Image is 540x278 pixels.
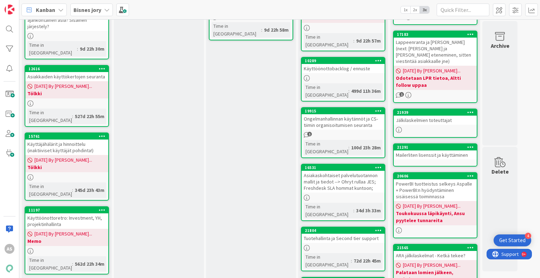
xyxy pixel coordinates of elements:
[397,174,477,179] div: 20606
[27,90,106,97] b: Tölkki
[25,206,109,274] a: 11197Käyttöönottoretro: Investment, YH, projektinhallinta[DATE] By [PERSON_NAME]...MemoTime in [G...
[397,245,477,250] div: 21565
[302,114,385,130] div: Ongelmanhallinnan käytännöt ja CS-tiimin organisoitumisen seuranta
[305,228,385,233] div: 21804
[34,156,92,164] span: [DATE] By [PERSON_NAME]...
[25,66,108,72] div: 12616
[304,33,353,49] div: Time in [GEOGRAPHIC_DATA]
[25,207,108,229] div: 11197Käyttöönottoretro: Investment, YH, projektinhallinta
[401,6,410,13] span: 1x
[351,257,352,265] span: :
[261,26,262,34] span: :
[494,234,531,246] div: Open Get Started checklist, remaining modules: 4
[525,233,531,239] div: 4
[396,75,475,89] b: Odotetaan LPR tietoa, Altti follow uppaa
[36,6,55,14] span: Kanban
[25,213,108,229] div: Käyttöönottoretro: Investment, YH, projektinhallinta
[27,164,106,171] b: Tölkki
[27,182,72,198] div: Time in [GEOGRAPHIC_DATA]
[491,41,509,50] div: Archive
[393,109,477,138] a: 21939Jälkilaskelmien toteuttajat
[72,112,73,120] span: :
[302,164,385,171] div: 16531
[302,227,385,234] div: 21804
[302,171,385,193] div: Asiakaskohtaiset palvelutuotannon mallit ja tiedot --> Ohryt rullaa JES; Freshdesk SLA hommat kun...
[73,186,106,194] div: 345d 23h 43m
[73,6,101,13] b: Bisnes jory
[393,172,477,238] a: 20606PowerBI tuotteistus selkeys Aspalle + PowerBI:n hyödyntäminen sisäisessä toiminnassa[DATE] B...
[393,143,477,167] a: 21291Mailerliten lisenssit ja käyttäminen
[72,186,73,194] span: :
[394,245,477,251] div: 21565
[394,31,477,66] div: 17183Lappeenranta ja [PERSON_NAME] (next: [PERSON_NAME] ja [PERSON_NAME] eteneminen, sitten viest...
[397,145,477,150] div: 21291
[25,207,108,213] div: 11197
[302,164,385,193] div: 16531Asiakaskohtaiset palvelutuotannon mallit ja tiedot --> Ohryt rullaa JES; Freshdesk SLA homma...
[394,251,477,260] div: ARA jälkilaskelmat - Ketkä tekee?
[5,5,14,14] img: Visit kanbanzone.com
[73,260,106,268] div: 562d 22h 34m
[437,4,489,16] input: Quick Filter...
[5,264,14,273] img: avatar
[394,179,477,201] div: PowerBI tuotteistus selkeys Aspalle + PowerBI:n hyödyntäminen sisäisessä toiminnassa
[36,3,39,8] div: 9+
[262,26,290,34] div: 9d 22h 58m
[25,133,108,140] div: 15761
[301,164,385,221] a: 16531Asiakaskohtaiset palvelutuotannon mallit ja tiedot --> Ohryt rullaa JES; Freshdesk SLA homma...
[27,109,72,124] div: Time in [GEOGRAPHIC_DATA]
[348,87,349,95] span: :
[301,57,385,102] a: 10289Käyttöönottobacklog / ennusteTime in [GEOGRAPHIC_DATA]:499d 11h 36m
[349,87,382,95] div: 499d 11h 36m
[410,6,420,13] span: 2x
[393,31,477,103] a: 17183Lappeenranta ja [PERSON_NAME] (next: [PERSON_NAME] ja [PERSON_NAME] eteneminen, sitten viest...
[27,256,72,272] div: Time in [GEOGRAPHIC_DATA]
[304,203,353,218] div: Time in [GEOGRAPHIC_DATA]
[394,144,477,160] div: 21291Mailerliten lisenssit ja käyttäminen
[28,208,108,213] div: 11197
[354,37,382,45] div: 9d 22h 57m
[305,109,385,114] div: 19915
[28,134,108,139] div: 15761
[305,165,385,170] div: 16531
[25,140,108,155] div: Käyttäjähälärit ja hinnoittelu (inaktiiviset käyttäjät pohdinta!)
[212,22,261,38] div: Time in [GEOGRAPHIC_DATA]
[27,41,77,57] div: Time in [GEOGRAPHIC_DATA]
[394,150,477,160] div: Mailerliten lisenssit ja käyttäminen
[302,58,385,64] div: 10289
[394,173,477,179] div: 20606
[301,227,385,271] a: 21804Tuotehallinta ja Second tier supportTime in [GEOGRAPHIC_DATA]:72d 22h 45m
[34,83,92,90] span: [DATE] By [PERSON_NAME]...
[499,237,526,244] div: Get Started
[307,132,312,136] span: 1
[28,66,108,71] div: 12616
[25,72,108,81] div: Asiakkaiden käyttökertojen seuranta
[353,37,354,45] span: :
[348,144,349,151] span: :
[15,1,32,9] span: Support
[304,253,351,269] div: Time in [GEOGRAPHIC_DATA]
[491,167,509,176] div: Delete
[403,67,461,75] span: [DATE] By [PERSON_NAME]...
[349,144,382,151] div: 100d 23h 28m
[394,245,477,260] div: 21565ARA jälkilaskelmat - Ketkä tekee?
[394,173,477,201] div: 20606PowerBI tuotteistus selkeys Aspalle + PowerBI:n hyödyntäminen sisäisessä toiminnassa
[78,45,106,53] div: 9d 22h 30m
[397,110,477,115] div: 21939
[72,260,73,268] span: :
[304,83,348,99] div: Time in [GEOGRAPHIC_DATA]
[394,31,477,38] div: 17183
[73,112,106,120] div: 527d 22h 55m
[397,32,477,37] div: 17183
[305,58,385,63] div: 10289
[399,92,404,97] span: 1
[394,109,477,116] div: 21939
[394,38,477,66] div: Lappeenranta ja [PERSON_NAME] (next: [PERSON_NAME] ja [PERSON_NAME] eteneminen, sitten viestintää...
[27,238,106,245] b: Memo
[25,133,108,155] div: 15761Käyttäjähälärit ja hinnoittelu (inaktiiviset käyttäjät pohdinta!)
[304,140,348,155] div: Time in [GEOGRAPHIC_DATA]
[302,227,385,243] div: 21804Tuotehallinta ja Second tier support
[420,6,429,13] span: 3x
[302,234,385,243] div: Tuotehallinta ja Second tier support
[5,244,14,254] div: AS
[354,207,382,214] div: 34d 3h 33m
